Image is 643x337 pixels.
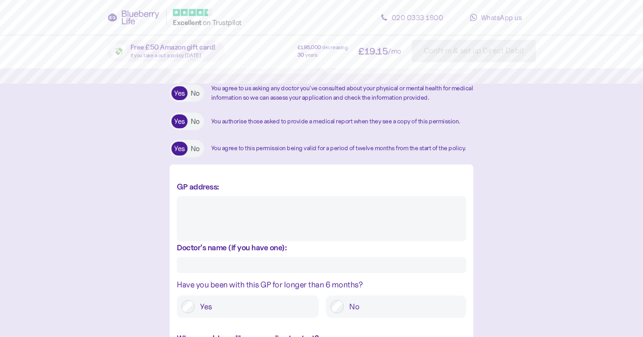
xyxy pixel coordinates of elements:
[203,18,242,27] span: on Trustpilot
[173,18,203,27] span: Excellent ️
[211,84,474,103] div: You agree to us asking any doctor you've consulted about your physical or mental health for medic...
[188,114,202,128] label: No
[372,8,452,26] a: 020 0333 1800
[114,47,123,55] span: 💸
[388,47,401,55] span: /mo
[130,44,216,51] span: Free £50 Amazon gift card!
[481,13,522,22] span: WhatsApp us
[322,45,347,50] span: decreasing
[177,278,466,291] div: Have you been with this GP for longer than 6 months?
[171,86,188,100] label: Yes
[177,241,287,253] label: Doctor's name (if you have one):
[344,300,462,313] label: No
[177,181,219,193] label: GP address:
[195,300,314,313] label: Yes
[171,142,188,156] label: Yes
[297,45,321,50] span: £ 195,000
[188,86,202,100] label: No
[305,52,317,58] span: years
[188,142,202,156] label: No
[130,52,201,59] span: if you take a out a policy [DATE]
[455,8,536,26] a: WhatsApp us
[211,117,460,126] div: You authorise those asked to provide a medical report when they see a copy of this permission.
[211,143,466,153] div: You agree to this permission being valid for a period of twelve months from the start of the policy.
[171,114,188,128] label: Yes
[358,46,388,56] span: £ 19.15
[392,13,443,22] span: 020 0333 1800
[297,52,304,58] span: 30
